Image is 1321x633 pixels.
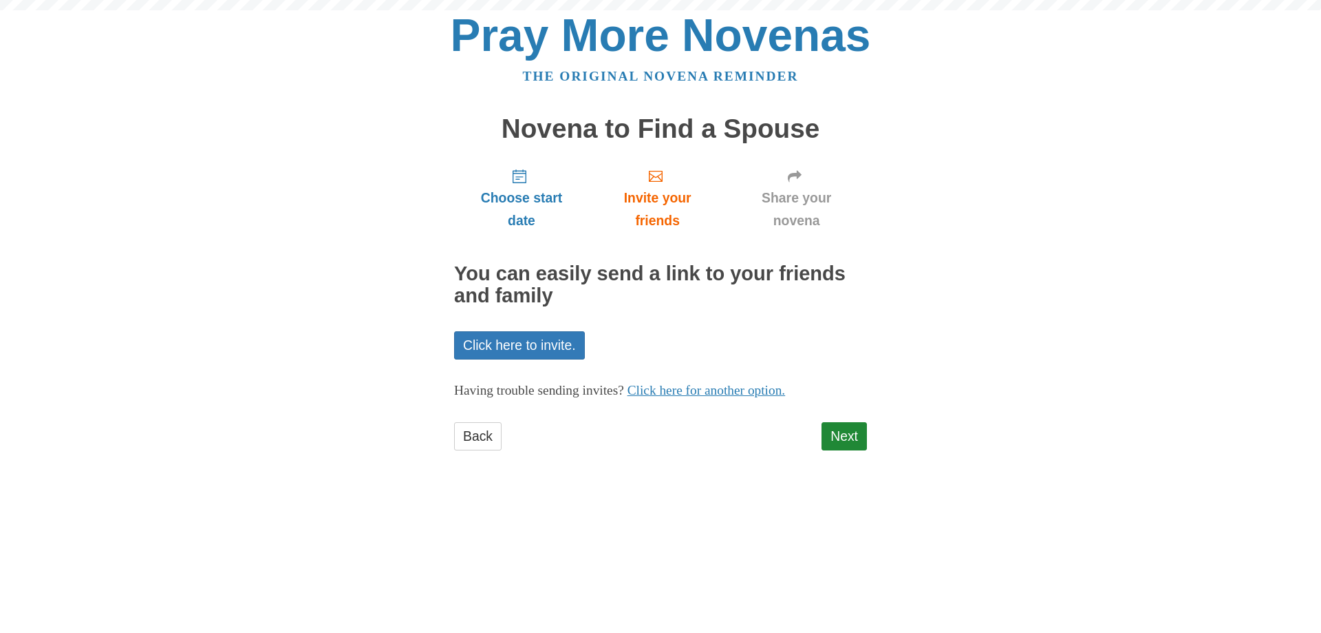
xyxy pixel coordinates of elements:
h1: Novena to Find a Spouse [454,114,867,144]
a: Back [454,422,502,450]
span: Having trouble sending invites? [454,383,624,397]
a: Click here to invite. [454,331,585,360]
span: Share your novena [740,187,853,232]
a: Click here for another option. [627,383,786,397]
a: Pray More Novenas [451,10,871,61]
a: Choose start date [454,157,589,239]
a: Next [821,422,867,450]
span: Choose start date [468,187,575,232]
h2: You can easily send a link to your friends and family [454,263,867,307]
a: Invite your friends [589,157,726,239]
a: Share your novena [726,157,867,239]
a: The original novena reminder [523,69,799,83]
span: Invite your friends [603,187,712,232]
